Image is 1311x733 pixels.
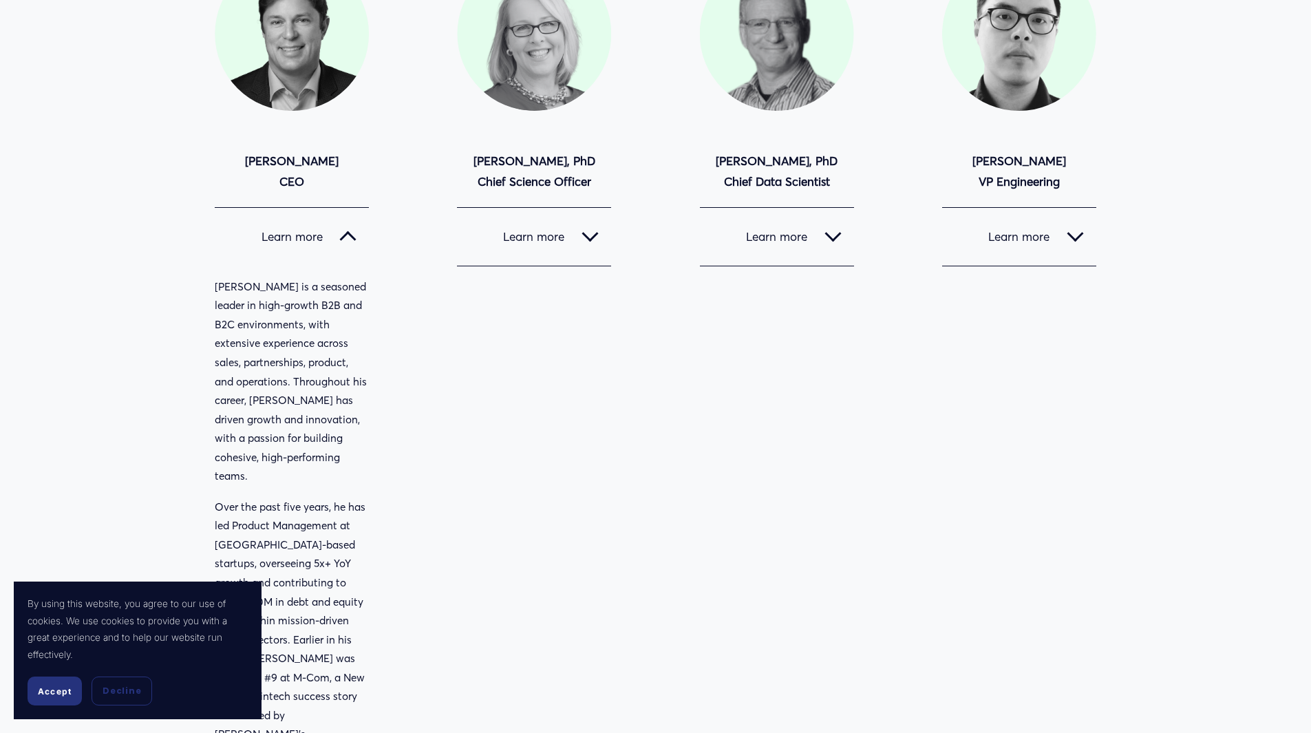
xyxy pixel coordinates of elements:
strong: [PERSON_NAME], PhD Chief Data Scientist [716,153,838,189]
strong: [PERSON_NAME] VP Engineering [972,153,1066,189]
span: Learn more [712,229,825,244]
strong: [PERSON_NAME] CEO [245,153,339,189]
span: Accept [38,686,72,697]
span: Decline [103,685,141,697]
span: Learn more [469,229,582,244]
strong: [PERSON_NAME], PhD Chief Science Officer [473,153,595,189]
button: Learn more [700,208,854,266]
span: Learn more [227,229,340,244]
span: Learn more [955,229,1067,244]
button: Learn more [215,208,369,266]
section: Cookie banner [14,582,262,719]
button: Learn more [942,208,1096,266]
button: Learn more [457,208,611,266]
p: [PERSON_NAME] is a seasoned leader in high-growth B2B and B2C environments, with extensive experi... [215,277,369,486]
button: Decline [92,677,152,705]
button: Accept [28,677,82,705]
p: By using this website, you agree to our use of cookies. We use cookies to provide you with a grea... [28,595,248,663]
